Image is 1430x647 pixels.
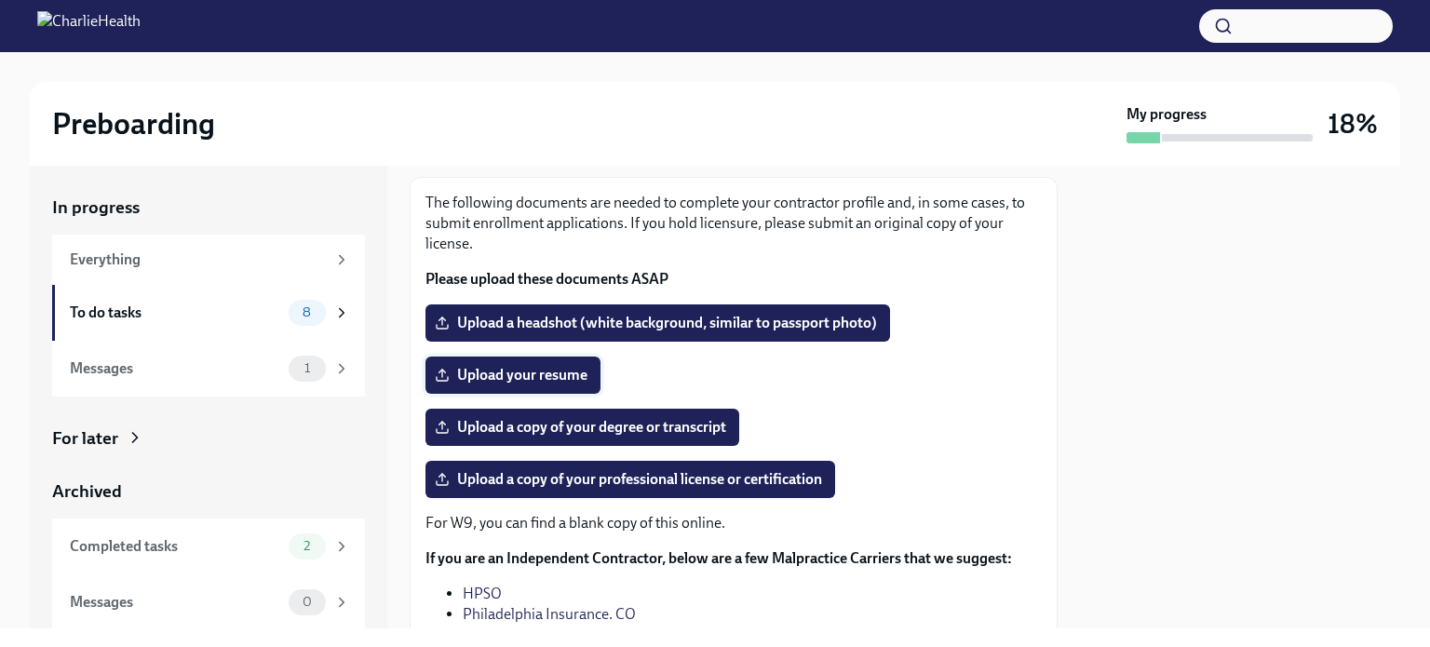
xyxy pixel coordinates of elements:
h2: Preboarding [52,105,215,142]
span: Upload your resume [438,366,587,384]
p: The following documents are needed to complete your contractor profile and, in some cases, to sub... [425,193,1042,254]
span: 1 [293,361,321,375]
div: Completed tasks [70,536,281,557]
span: Upload a copy of your degree or transcript [438,418,726,437]
label: Upload a copy of your degree or transcript [425,409,739,446]
div: For later [52,426,118,451]
p: For W9, you can find a blank copy of this online. [425,513,1042,533]
label: Upload a copy of your professional license or certification [425,461,835,498]
span: 0 [291,595,323,609]
a: To do tasks8 [52,285,365,341]
a: Philadelphia Insurance. CO [463,605,636,623]
div: Messages [70,592,281,613]
span: Upload a headshot (white background, similar to passport photo) [438,314,877,332]
label: Upload your resume [425,357,600,394]
a: NASW [463,626,504,643]
span: 8 [291,305,322,319]
strong: Please upload these documents ASAP [425,270,668,288]
div: Everything [70,249,326,270]
a: Archived [52,479,365,504]
strong: If you are an Independent Contractor, below are a few Malpractice Carriers that we suggest: [425,549,1012,567]
a: Messages0 [52,574,365,630]
a: For later [52,426,365,451]
label: Upload a headshot (white background, similar to passport photo) [425,304,890,342]
div: Messages [70,358,281,379]
span: 2 [292,539,321,553]
div: To do tasks [70,303,281,323]
a: Completed tasks2 [52,519,365,574]
a: Messages1 [52,341,365,397]
a: In progress [52,195,365,220]
a: HPSO [463,585,502,602]
img: CharlieHealth [37,11,141,41]
span: Upload a copy of your professional license or certification [438,470,822,489]
a: Everything [52,235,365,285]
strong: My progress [1126,104,1207,125]
h3: 18% [1328,107,1378,141]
